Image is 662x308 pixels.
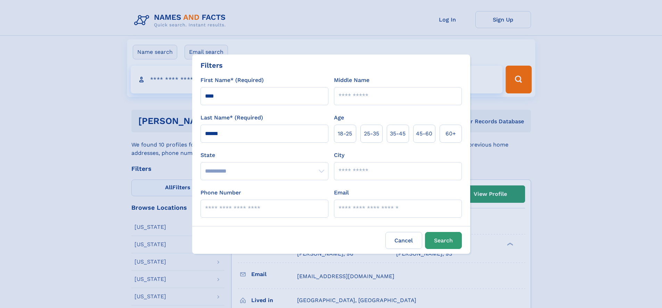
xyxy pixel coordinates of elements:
[385,232,422,249] label: Cancel
[416,130,432,138] span: 45‑60
[390,130,406,138] span: 35‑45
[201,76,264,84] label: First Name* (Required)
[334,189,349,197] label: Email
[201,151,328,159] label: State
[338,130,352,138] span: 18‑25
[201,114,263,122] label: Last Name* (Required)
[425,232,462,249] button: Search
[201,60,223,70] div: Filters
[446,130,456,138] span: 60+
[334,76,369,84] label: Middle Name
[201,189,241,197] label: Phone Number
[334,114,344,122] label: Age
[334,151,344,159] label: City
[364,130,379,138] span: 25‑35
